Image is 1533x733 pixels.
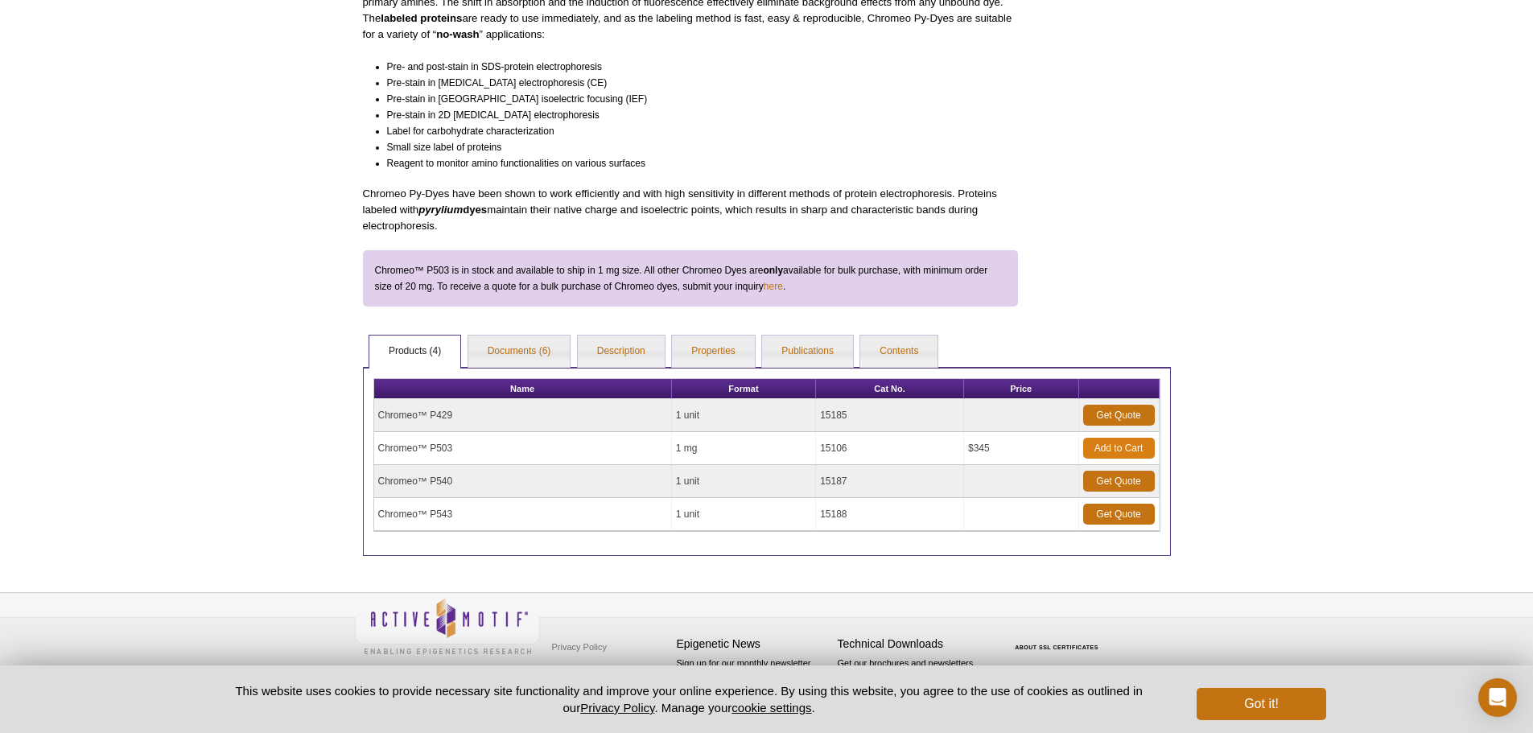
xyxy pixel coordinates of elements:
li: Pre-stain in 2D [MEDICAL_DATA] electrophoresis [387,107,1003,123]
th: Format [672,379,816,399]
li: Small size label of proteins [387,139,1003,155]
p: This website uses cookies to provide necessary site functionality and improve your online experie... [208,682,1171,716]
td: 15188 [816,498,964,531]
li: Pre-stain in [MEDICAL_DATA] electrophoresis (CE) [387,75,1003,91]
li: Pre- and post-stain in SDS-protein electrophoresis [387,59,1003,75]
table: Click to Verify - This site chose Symantec SSL for secure e-commerce and confidential communicati... [999,621,1119,657]
strong: labeled proteins [381,12,462,24]
em: pyrylium [418,204,463,216]
td: Chromeo™ P503 [374,432,672,465]
button: Got it! [1197,688,1325,720]
li: Pre-stain in [GEOGRAPHIC_DATA] isoelectric focusing (IEF) [387,91,1003,107]
td: Chromeo™ P429 [374,399,672,432]
p: Sign up for our monthly newsletter highlighting recent publications in the field of epigenetics. [677,657,830,711]
td: 1 mg [672,432,816,465]
a: Privacy Policy [548,635,611,659]
button: cookie settings [731,701,811,714]
p: Get our brochures and newsletters, or request them by mail. [838,657,991,698]
div: Chromeo™ P503 is in stock and available to ship in 1 mg size. All other Chromeo Dyes are availabl... [363,250,1018,307]
td: 15185 [816,399,964,432]
a: Documents (6) [468,336,571,368]
td: 15187 [816,465,964,498]
td: Chromeo™ P540 [374,465,672,498]
td: 15106 [816,432,964,465]
a: Terms & Conditions [548,659,633,683]
a: Description [578,336,665,368]
th: Price [964,379,1079,399]
a: Privacy Policy [580,701,654,714]
a: Get Quote [1083,504,1155,525]
a: Contents [860,336,938,368]
p: Chromeo Py-Dyes have been shown to work efficiently and with high sensitivity in different method... [363,186,1018,234]
a: Get Quote [1083,471,1155,492]
a: ABOUT SSL CERTIFICATES [1015,644,1098,650]
li: Label for carbohydrate characterization [387,123,1003,139]
td: 1 unit [672,399,816,432]
th: Cat No. [816,379,964,399]
a: Publications [762,336,853,368]
a: Get Quote [1083,405,1155,426]
div: Open Intercom Messenger [1478,678,1517,717]
td: 1 unit [672,465,816,498]
th: Name [374,379,672,399]
a: Properties [672,336,755,368]
a: Add to Cart [1083,438,1155,459]
h4: Technical Downloads [838,637,991,651]
strong: no-wash [436,28,479,40]
td: Chromeo™ P543 [374,498,672,531]
li: Reagent to monitor amino functionalities on various surfaces [387,155,1003,171]
a: Products (4) [369,336,460,368]
h4: Epigenetic News [677,637,830,651]
img: Active Motif, [355,593,540,658]
td: 1 unit [672,498,816,531]
strong: only [763,265,783,276]
td: $345 [964,432,1079,465]
a: here [764,278,783,294]
strong: dyes [418,204,487,216]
